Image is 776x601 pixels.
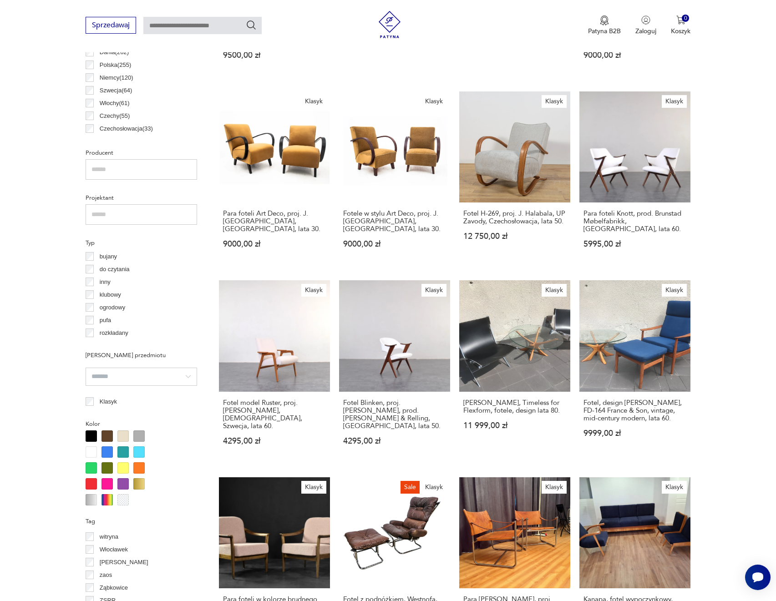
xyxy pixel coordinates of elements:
p: Szwecja ( 64 ) [100,86,132,96]
p: Koszyk [671,27,690,35]
p: Czechosłowacja ( 33 ) [100,124,153,134]
p: 4295,00 zł [223,437,326,445]
a: KlasykFotel model Ruster, proj. Yngve Ekström, Swedese, Szwecja, lata 60.Fotel model Ruster, proj... [219,280,330,462]
p: Włocławek [100,545,128,555]
p: Typ [86,238,197,248]
h3: Para foteli Knott, prod. Brunstad Møbelfabrikk, [GEOGRAPHIC_DATA], lata 60. [583,210,686,233]
p: 9500,00 zł [223,51,326,59]
p: klubowy [100,290,121,300]
p: Czechy ( 55 ) [100,111,130,121]
p: 11 999,00 zł [463,422,566,429]
p: Polska ( 255 ) [100,60,131,70]
p: 9000,00 zł [343,240,446,248]
p: 5995,00 zł [583,240,686,248]
p: rozkładany [100,328,128,338]
p: 4295,00 zł [343,437,446,445]
p: zaos [100,570,112,580]
p: Projektant [86,193,197,203]
p: ogrodowy [100,303,125,313]
button: Szukaj [246,20,257,30]
button: 0Koszyk [671,15,690,35]
h3: Fotele w stylu Art Deco, proj. J. [GEOGRAPHIC_DATA], [GEOGRAPHIC_DATA], lata 30. [343,210,446,233]
a: KlasykFotel H-269, proj. J. Halabala, UP Zavody, Czechosłowacja, lata 50.Fotel H-269, proj. J. Ha... [459,91,570,266]
p: Producent [86,148,197,158]
p: Kolor [86,419,197,429]
img: Ikona koszyka [676,15,685,25]
p: [PERSON_NAME] przedmiotu [86,350,197,360]
h3: Fotel, design [PERSON_NAME], FD-164 France & Son, vintage, mid-century modern, lata 60. [583,399,686,422]
h3: Para foteli Art Deco, proj. J. [GEOGRAPHIC_DATA], [GEOGRAPHIC_DATA], lata 30. [223,210,326,233]
p: Niemcy ( 120 ) [100,73,133,83]
a: Ikona medaluPatyna B2B [588,15,621,35]
p: bujany [100,252,117,262]
button: Sprzedawaj [86,17,136,34]
iframe: Smartsupp widget button [745,565,771,590]
button: Zaloguj [635,15,656,35]
p: Norwegia ( 26 ) [100,136,135,146]
a: KlasykFotel Blinken, proj. Sigurd Resell, prod. Rastad & Relling, Norwegia, lata 50.Fotel Blinken... [339,280,450,462]
p: Patyna B2B [588,27,621,35]
p: pufa [100,315,111,325]
button: Patyna B2B [588,15,621,35]
h3: Fotel H-269, proj. J. Halabala, UP Zavody, Czechosłowacja, lata 50. [463,210,566,225]
p: inny [100,277,111,287]
p: 9000,00 zł [223,240,326,248]
img: Patyna - sklep z meblami i dekoracjami vintage [376,11,403,38]
img: Ikonka użytkownika [641,15,650,25]
img: Ikona medalu [600,15,609,25]
p: Klasyk [100,397,117,407]
a: KlasykPara foteli Knott, prod. Brunstad Møbelfabrikk, Norwegia, lata 60.Para foteli Knott, prod. ... [579,91,690,266]
a: Sprzedawaj [86,23,136,29]
p: Tag [86,516,197,526]
p: Ząbkowice [100,583,128,593]
a: KlasykPara foteli Art Deco, proj. J. Halabala, Czechy, lata 30.Para foteli Art Deco, proj. J. [GE... [219,91,330,266]
p: Zaloguj [635,27,656,35]
a: KlasykAntonio Citterio, Timeless for Flexform, fotele, design lata 80.[PERSON_NAME], Timeless for... [459,280,570,462]
h3: Fotel Blinken, proj. [PERSON_NAME], prod. [PERSON_NAME] & Relling, [GEOGRAPHIC_DATA], lata 50. [343,399,446,430]
h3: [PERSON_NAME], Timeless for Flexform, fotele, design lata 80. [463,399,566,414]
p: [PERSON_NAME] [100,557,148,567]
div: 0 [682,15,690,22]
h3: Fotel model Ruster, proj. [PERSON_NAME], [DEMOGRAPHIC_DATA], Szwecja, lata 60. [223,399,326,430]
p: do czytania [100,264,130,274]
p: witryna [100,532,118,542]
p: 12 750,00 zł [463,232,566,240]
p: 9999,00 zł [583,429,686,437]
a: KlasykFotele w stylu Art Deco, proj. J. Halabala, Czechy, lata 30.Fotele w stylu Art Deco, proj. ... [339,91,450,266]
p: Włochy ( 61 ) [100,98,130,108]
a: KlasykFotel, design Arne Vodder, FD-164 France & Son, vintage, mid-century modern, lata 60.Fotel,... [579,280,690,462]
p: 9000,00 zł [583,51,686,59]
